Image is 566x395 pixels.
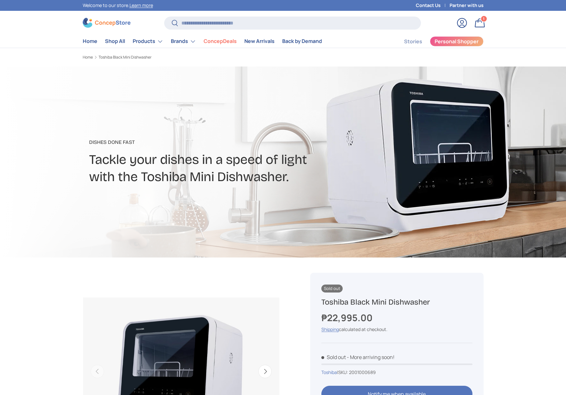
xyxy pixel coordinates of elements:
a: Brands [171,35,196,48]
span: Personal Shopper [435,39,479,44]
h1: Toshiba Black Mini Dishwasher [321,297,472,307]
a: Home [83,55,93,59]
p: - More arriving soon! [347,354,395,361]
a: Stories [404,35,422,48]
img: ConcepStore [83,18,130,28]
summary: Brands [167,35,200,48]
strong: ₱22,995.00 [321,311,374,324]
nav: Breadcrumbs [83,54,295,60]
a: Partner with us [450,2,484,9]
a: Home [83,35,97,47]
a: Contact Us [416,2,450,9]
span: SKU: [338,369,348,375]
h2: Tackle your dishes in a speed of light with the Toshiba Mini Dishwasher. [89,151,333,186]
a: Toshiba Black Mini Dishwasher [99,55,151,59]
p: Welcome to our store. [83,2,153,9]
a: ConcepDeals [204,35,237,47]
span: | [337,369,376,375]
a: Personal Shopper [430,36,484,46]
a: Toshiba [321,369,337,375]
nav: Primary [83,35,322,48]
nav: Secondary [389,35,484,48]
a: Shipping [321,326,339,332]
a: New Arrivals [244,35,275,47]
a: Shop All [105,35,125,47]
summary: Products [129,35,167,48]
span: 1 [483,16,485,21]
div: calculated at checkout. [321,326,472,333]
span: 2001000689 [349,369,376,375]
a: Learn more [129,2,153,8]
span: Sold out [321,285,343,293]
p: Dishes Done Fast​ [89,138,333,146]
a: Back by Demand [282,35,322,47]
a: Products [133,35,163,48]
span: Sold out [321,354,346,361]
